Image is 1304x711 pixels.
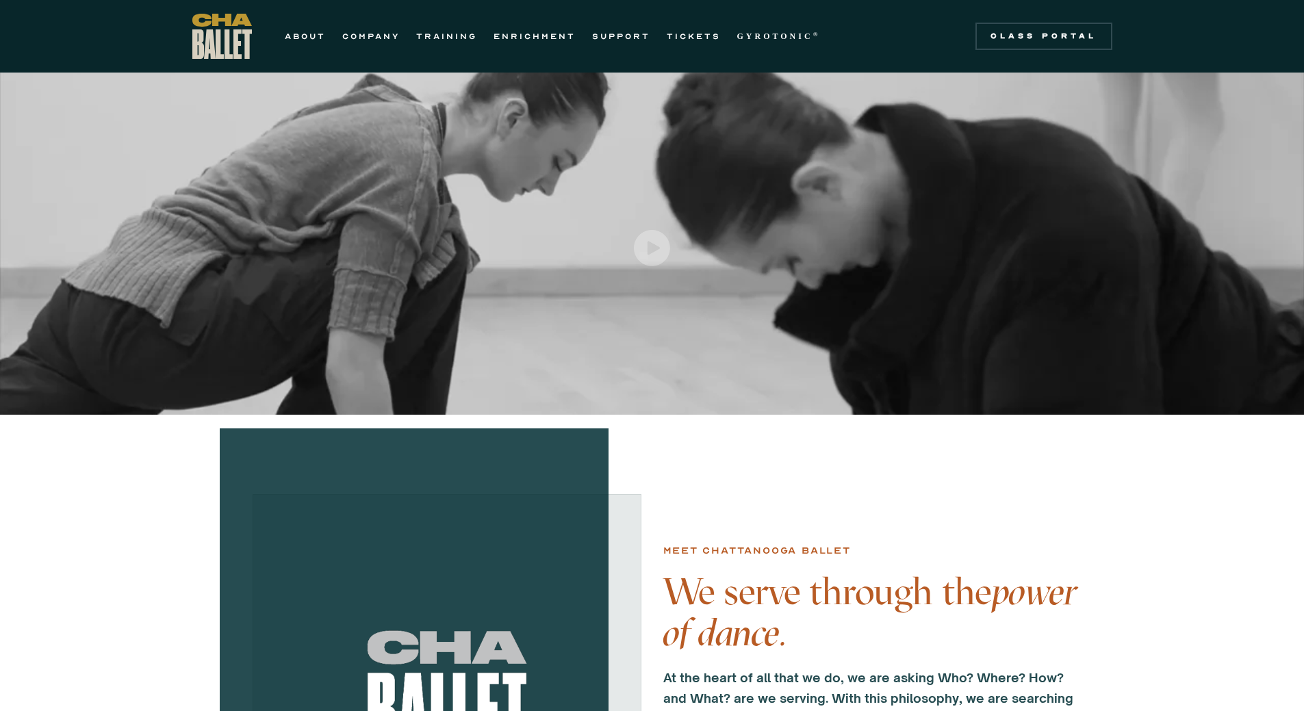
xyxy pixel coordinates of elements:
[984,31,1104,42] div: Class Portal
[813,31,821,38] sup: ®
[667,28,721,44] a: TICKETS
[663,569,1077,655] em: power of dance.
[285,28,326,44] a: ABOUT
[342,28,400,44] a: COMPANY
[416,28,477,44] a: TRAINING
[494,28,576,44] a: ENRICHMENT
[737,31,813,41] strong: GYROTONIC
[737,28,821,44] a: GYROTONIC®
[975,23,1112,50] a: Class Portal
[663,543,851,559] div: Meet chattanooga ballet
[592,28,650,44] a: SUPPORT
[663,571,1085,654] h4: We serve through the
[192,14,252,59] a: home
